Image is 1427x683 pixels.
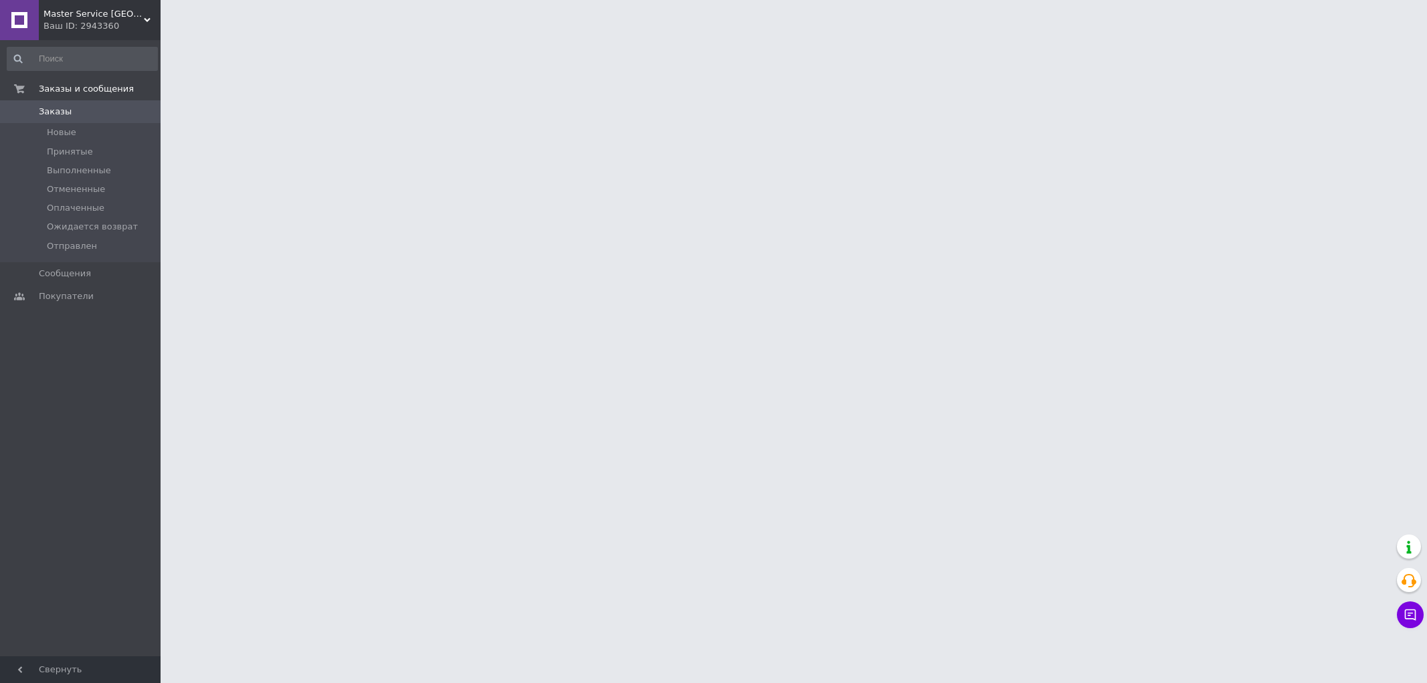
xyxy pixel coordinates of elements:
[47,221,138,233] span: Ожидается возврат
[39,268,91,280] span: Сообщения
[47,146,93,158] span: Принятые
[1397,601,1424,628] button: Чат с покупателем
[43,8,144,20] span: Master Service Киев
[47,183,105,195] span: Отмененные
[47,165,111,177] span: Выполненные
[39,290,94,302] span: Покупатели
[47,126,76,138] span: Новые
[47,202,104,214] span: Оплаченные
[39,106,72,118] span: Заказы
[7,47,158,71] input: Поиск
[47,240,97,252] span: Отправлен
[43,20,161,32] div: Ваш ID: 2943360
[39,83,134,95] span: Заказы и сообщения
